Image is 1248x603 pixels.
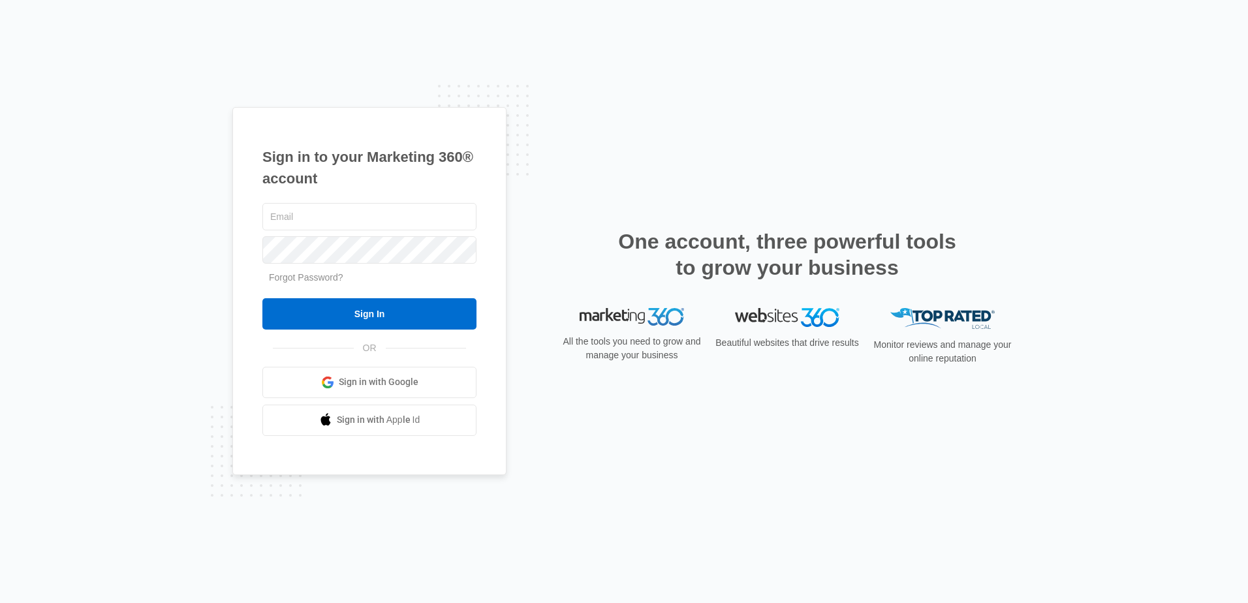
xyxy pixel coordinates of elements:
[614,228,960,281] h2: One account, three powerful tools to grow your business
[262,298,476,330] input: Sign In
[354,341,386,355] span: OR
[890,308,995,330] img: Top Rated Local
[714,336,860,350] p: Beautiful websites that drive results
[869,338,1016,365] p: Monitor reviews and manage your online reputation
[262,203,476,230] input: Email
[559,335,705,362] p: All the tools you need to grow and manage your business
[735,308,839,327] img: Websites 360
[337,413,420,427] span: Sign in with Apple Id
[339,375,418,389] span: Sign in with Google
[262,405,476,436] a: Sign in with Apple Id
[269,272,343,283] a: Forgot Password?
[580,308,684,326] img: Marketing 360
[262,367,476,398] a: Sign in with Google
[262,146,476,189] h1: Sign in to your Marketing 360® account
